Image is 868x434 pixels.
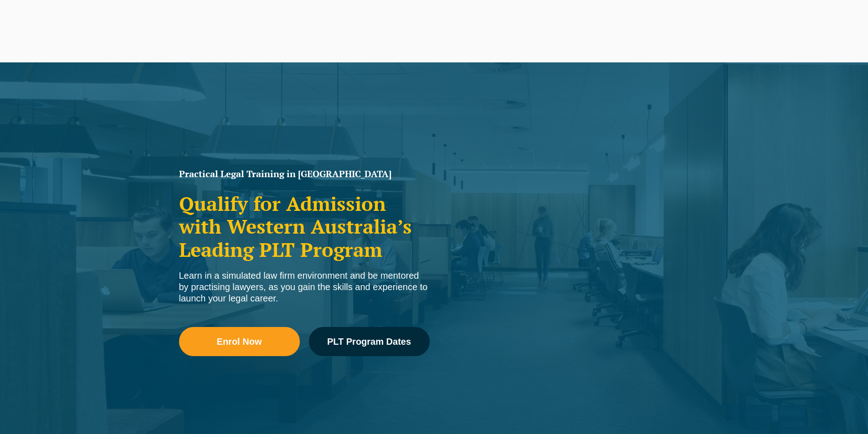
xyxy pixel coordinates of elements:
[327,337,411,346] span: PLT Program Dates
[309,327,430,356] a: PLT Program Dates
[179,192,430,261] h2: Qualify for Admission with Western Australia’s Leading PLT Program
[179,270,430,304] div: Learn in a simulated law firm environment and be mentored by practising lawyers, as you gain the ...
[217,337,262,346] span: Enrol Now
[179,169,430,179] h1: Practical Legal Training in [GEOGRAPHIC_DATA]
[179,327,300,356] a: Enrol Now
